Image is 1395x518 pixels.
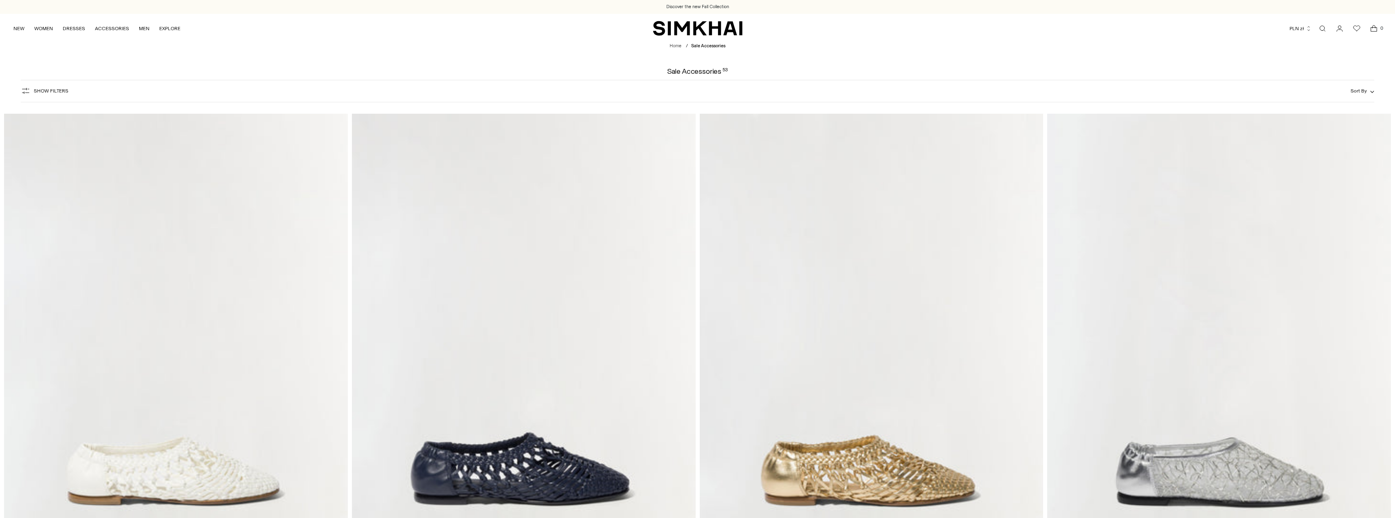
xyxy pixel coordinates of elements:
[1351,88,1367,94] span: Sort By
[1351,86,1374,95] button: Sort By
[691,43,725,48] span: Sale Accessories
[34,20,53,37] a: WOMEN
[670,43,681,48] a: Home
[1290,20,1312,37] button: PLN zł
[1314,20,1331,37] a: Open search modal
[139,20,149,37] a: MEN
[21,84,68,97] button: Show Filters
[1378,24,1385,32] span: 0
[653,20,743,36] a: SIMKHAI
[159,20,180,37] a: EXPLORE
[667,68,728,75] h1: Sale Accessories
[34,88,68,94] span: Show Filters
[1331,20,1348,37] a: Go to the account page
[686,43,688,50] div: /
[723,68,728,75] div: 53
[13,20,24,37] a: NEW
[1349,20,1365,37] a: Wishlist
[63,20,85,37] a: DRESSES
[666,4,729,10] a: Discover the new Fall Collection
[95,20,129,37] a: ACCESSORIES
[1366,20,1382,37] a: Open cart modal
[670,43,725,50] nav: breadcrumbs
